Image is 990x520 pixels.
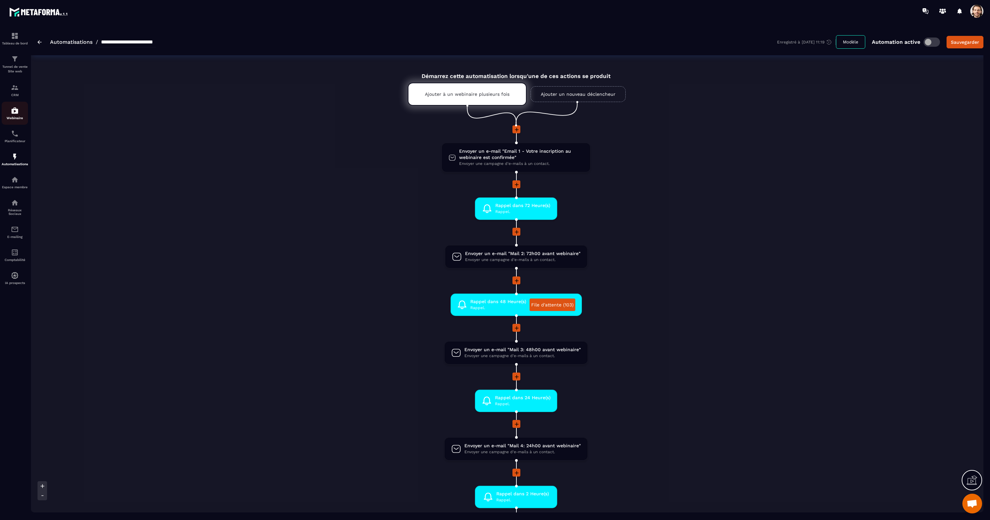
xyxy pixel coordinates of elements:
[872,39,920,45] p: Automation active
[2,244,28,267] a: accountantaccountantComptabilité
[2,148,28,171] a: automationsautomationsAutomatisations
[459,148,584,161] span: Envoyer un e-mail "Email 1 - Votre inscription au webinaire est confirmée"
[495,395,551,401] span: Rappel dans 24 Heure(s)
[11,84,19,91] img: formation
[2,93,28,97] p: CRM
[2,235,28,239] p: E-mailing
[2,41,28,45] p: Tableau de bord
[11,199,19,207] img: social-network
[391,65,641,79] div: Démarrez cette automatisation lorsqu'une de ces actions se produit
[11,130,19,138] img: scheduler
[2,79,28,102] a: formationformationCRM
[11,225,19,233] img: email
[11,107,19,115] img: automations
[464,443,581,449] span: Envoyer un e-mail "Mail 4: 24h00 avant webinaire"
[2,221,28,244] a: emailemailE-mailing
[9,6,68,18] img: logo
[2,50,28,79] a: formationformationTunnel de vente Site web
[947,36,983,48] button: Sauvegarder
[470,305,526,311] span: Rappel.
[11,272,19,279] img: automations
[2,102,28,125] a: automationsautomationsWebinaire
[38,40,42,44] img: arrow
[2,194,28,221] a: social-networksocial-networkRéseaux Sociaux
[2,258,28,262] p: Comptabilité
[465,250,581,257] span: Envoyer un e-mail "Mail 2: 72h00 avant webinaire"
[2,185,28,189] p: Espace membre
[2,65,28,74] p: Tunnel de vente Site web
[464,449,581,455] span: Envoyer une campagne d'e-mails à un contact.
[836,35,865,49] button: Modèle
[96,39,98,45] span: /
[951,39,979,45] div: Sauvegarder
[11,176,19,184] img: automations
[2,116,28,120] p: Webinaire
[802,40,824,44] p: [DATE] 11:19
[2,125,28,148] a: schedulerschedulerPlanificateur
[962,494,982,513] div: Mở cuộc trò chuyện
[2,139,28,143] p: Planificateur
[470,299,526,305] span: Rappel dans 48 Heure(s)
[530,299,575,311] a: File d'attente (103)
[459,161,584,167] span: Envoyer une campagne d'e-mails à un contact.
[2,208,28,216] p: Réseaux Sociaux
[50,39,92,45] a: Automatisations
[2,171,28,194] a: automationsautomationsEspace membre
[464,347,581,353] span: Envoyer un e-mail "Mail 3: 48h00 avant webinaire"
[464,353,581,359] span: Envoyer une campagne d'e-mails à un contact.
[2,162,28,166] p: Automatisations
[496,497,549,503] span: Rappel.
[531,86,626,102] a: Ajouter un nouveau déclencheur
[425,91,509,97] p: Ajouter à un webinaire plusieurs fois
[496,491,549,497] span: Rappel dans 2 Heure(s)
[11,32,19,40] img: formation
[11,153,19,161] img: automations
[2,281,28,285] p: IA prospects
[495,202,550,209] span: Rappel dans 72 Heure(s)
[2,27,28,50] a: formationformationTableau de bord
[495,401,551,407] span: Rappel.
[777,39,836,45] div: Enregistré à
[11,55,19,63] img: formation
[11,248,19,256] img: accountant
[495,209,550,215] span: Rappel.
[465,257,581,263] span: Envoyer une campagne d'e-mails à un contact.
